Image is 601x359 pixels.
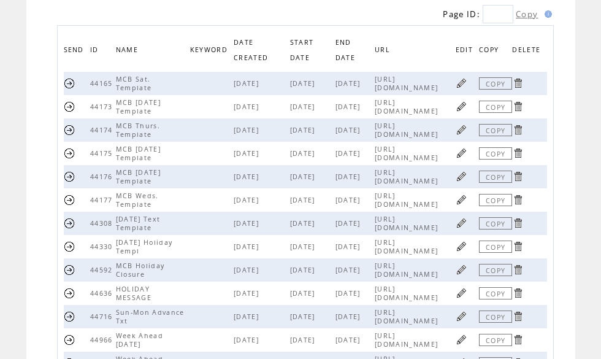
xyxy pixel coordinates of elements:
[456,217,467,229] a: Click to edit page
[116,331,163,349] span: Week Ahead [DATE]
[335,266,364,274] span: [DATE]
[290,35,314,68] span: START DATE
[234,196,262,204] span: [DATE]
[90,242,116,251] span: 44330
[116,308,185,325] span: Sun-Mon Advance Txt
[375,285,441,302] span: [URL][DOMAIN_NAME]
[90,172,116,181] span: 44176
[90,312,116,321] span: 44716
[64,124,75,136] a: Send this page URL by SMS
[234,172,262,181] span: [DATE]
[375,261,441,279] span: [URL][DOMAIN_NAME]
[335,149,364,158] span: [DATE]
[90,42,102,60] span: ID
[64,77,75,89] a: Send this page URL by SMS
[512,217,524,229] a: Click to delete page
[290,242,318,251] span: [DATE]
[290,312,318,321] span: [DATE]
[290,126,318,134] span: [DATE]
[375,145,441,162] span: [URL][DOMAIN_NAME]
[335,242,364,251] span: [DATE]
[234,126,262,134] span: [DATE]
[190,46,231,53] a: KEYWORD
[64,311,75,322] a: Send this page URL by SMS
[64,217,75,229] a: Send this page URL by SMS
[116,98,161,115] span: MCB [DATE] Template
[234,102,262,111] span: [DATE]
[479,217,512,230] a: COPY
[479,77,512,90] a: COPY
[375,331,441,349] span: [URL][DOMAIN_NAME]
[479,101,512,113] a: COPY
[516,9,538,20] a: Copy
[512,42,543,60] span: DELETE
[479,42,502,60] span: COPY
[479,124,512,136] a: COPY
[335,312,364,321] span: [DATE]
[443,9,480,20] span: Page ID:
[512,124,524,136] a: Click to delete page
[64,334,75,345] a: Send this page URL by SMS
[479,334,512,346] a: COPY
[190,42,231,60] span: KEYWORD
[64,241,75,252] a: Send this page URL by SMS
[116,145,161,162] span: MCB [DATE] Template
[456,77,467,89] a: Click to edit page
[375,46,393,53] a: URL
[375,215,441,232] span: [URL][DOMAIN_NAME]
[375,75,441,92] span: [URL][DOMAIN_NAME]
[116,42,141,60] span: NAME
[456,311,467,322] a: Click to edit page
[335,196,364,204] span: [DATE]
[456,147,467,159] a: Click to edit page
[479,287,512,299] a: COPY
[116,46,141,53] a: NAME
[234,336,262,344] span: [DATE]
[90,289,116,298] span: 44636
[116,238,173,255] span: [DATE] Holiday Templ
[90,149,116,158] span: 44175
[335,38,358,61] a: END DATE
[512,334,524,345] a: Click to delete page
[335,336,364,344] span: [DATE]
[375,122,441,139] span: [URL][DOMAIN_NAME]
[479,147,512,160] a: COPY
[456,241,467,252] a: Click to edit page
[234,219,262,228] span: [DATE]
[64,194,75,206] a: Send this page URL by SMS
[541,10,552,18] img: help.gif
[290,102,318,111] span: [DATE]
[290,196,318,204] span: [DATE]
[234,149,262,158] span: [DATE]
[90,336,116,344] span: 44966
[234,35,271,68] span: DATE CREATED
[90,266,116,274] span: 44592
[335,102,364,111] span: [DATE]
[116,285,155,302] span: HOLIDAY MESSAGE
[375,168,441,185] span: [URL][DOMAIN_NAME]
[64,264,75,276] a: Send this page URL by SMS
[234,79,262,88] span: [DATE]
[512,101,524,112] a: Click to delete page
[512,171,524,182] a: Click to delete page
[512,264,524,276] a: Click to delete page
[512,147,524,159] a: Click to delete page
[456,264,467,276] a: Click to edit page
[456,194,467,206] a: Click to edit page
[116,122,160,139] span: MCB Thurs. Template
[456,334,467,345] a: Click to edit page
[290,149,318,158] span: [DATE]
[375,191,441,209] span: [URL][DOMAIN_NAME]
[90,102,116,111] span: 44173
[456,42,476,60] span: EDIT
[375,98,441,115] span: [URL][DOMAIN_NAME]
[290,219,318,228] span: [DATE]
[335,172,364,181] span: [DATE]
[64,42,87,60] span: SEND
[290,336,318,344] span: [DATE]
[512,77,524,89] a: Click to delete page
[90,46,102,53] a: ID
[335,79,364,88] span: [DATE]
[64,171,75,182] a: Send this page URL by SMS
[456,287,467,299] a: Click to edit page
